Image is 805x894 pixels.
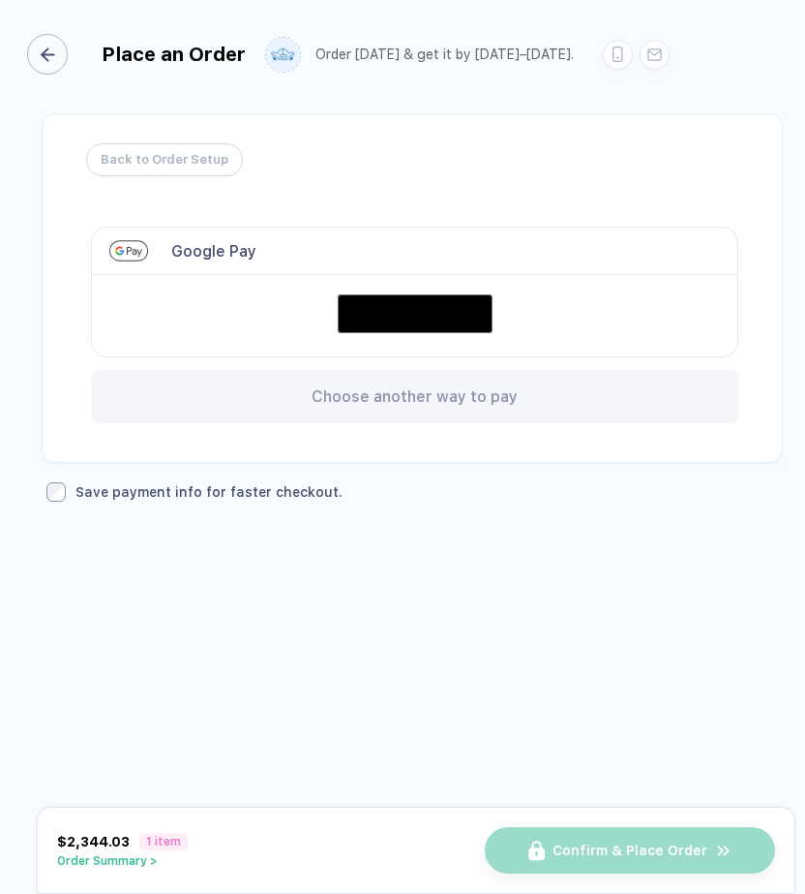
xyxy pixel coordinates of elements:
button: Back to Order Setup [86,143,243,176]
span: Back to Order Setup [101,144,228,175]
img: user profile [266,38,300,72]
span: Choose another way to pay [312,387,518,406]
div: Google Pay [171,242,256,261]
div: Order [DATE] & get it by [DATE]–[DATE]. [315,46,574,63]
input: Save payment info for faster checkout. [46,482,66,502]
button: Order Summary > [57,854,188,868]
span: 1 item [139,833,188,850]
div: Place an Order [102,43,246,66]
span: Save payment info for faster checkout. [75,483,343,501]
div: Choose another way to pay [91,370,738,423]
button: Google Pay [338,294,492,333]
span: $2,344.03 [57,834,130,849]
